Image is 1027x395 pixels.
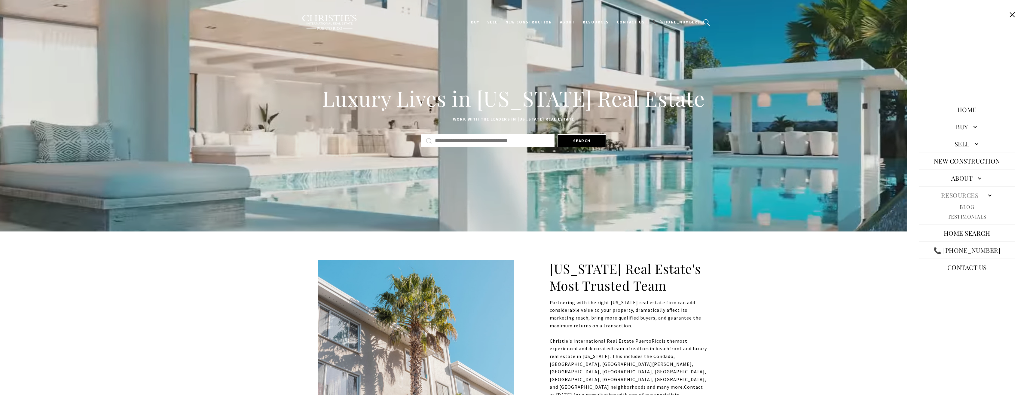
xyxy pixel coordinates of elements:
button: Search [558,134,606,147]
h1: Luxury Lives in [US_STATE] Real Estate [318,85,709,112]
img: Christie's International Real Estate black text logo [302,15,358,30]
a: Sell [919,136,1015,151]
a: About [556,17,579,28]
button: Close this option [1007,9,1018,20]
a: Blog [960,204,974,210]
a: Contact Us [944,260,990,274]
span: New Construction [506,20,552,25]
a: call 9393373000 [649,17,703,28]
span: 📞 [PHONE_NUMBER] [653,20,699,25]
p: Work with the leaders in [US_STATE] Real Estate [318,116,709,123]
a: Resources [919,188,1015,202]
a: Home [954,102,980,117]
a: New Construction [931,154,1003,168]
span: realtors [631,345,650,351]
span: ico [655,338,662,344]
a: Testimonials [948,213,986,220]
a: call 9393373000 [931,243,1003,257]
span: Contact Us [617,20,645,25]
a: Buy [919,119,1015,134]
a: BUY [467,17,483,28]
span: uerto [639,338,652,344]
button: button [710,14,726,31]
a: search [703,19,710,26]
a: About [919,171,1015,185]
h2: [US_STATE] Real Estate's Most Trusted Team [550,260,709,294]
a: SELL [483,17,502,28]
a: New Construction [502,17,556,28]
a: Resources [579,17,613,28]
input: Search by Address, City, or Neighborhood [435,137,550,145]
a: Home Search [941,226,993,240]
